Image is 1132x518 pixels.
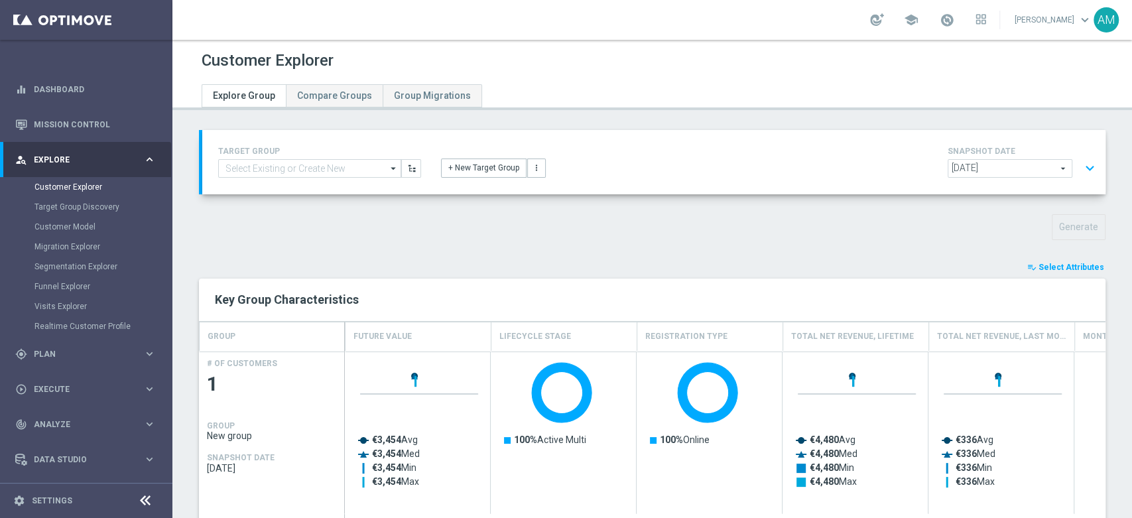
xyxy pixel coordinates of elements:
[34,281,138,292] a: Funnel Explorer
[34,321,138,332] a: Realtime Customer Profile
[199,352,345,514] div: Press SPACE to select this row.
[956,462,977,473] tspan: €336
[514,434,586,445] text: Active Multi
[660,434,683,445] tspan: 100%
[34,316,171,336] div: Realtime Customer Profile
[810,476,857,487] text: Max
[441,159,527,177] button: + New Target Group
[208,325,235,348] h4: GROUP
[956,434,977,445] tspan: €336
[207,421,235,430] h4: GROUP
[218,147,421,156] h4: TARGET GROUP
[645,325,727,348] h4: Registration Type
[143,153,156,166] i: keyboard_arrow_right
[34,301,138,312] a: Visits Explorer
[394,90,471,101] span: Group Migrations
[207,453,275,462] h4: SNAPSHOT DATE
[660,434,710,445] text: Online
[904,13,918,27] span: school
[34,350,143,358] span: Plan
[791,325,914,348] h4: Total Net Revenue, Lifetime
[143,418,156,430] i: keyboard_arrow_right
[372,448,402,459] tspan: €3,454
[34,477,139,512] a: Optibot
[527,159,546,177] button: more_vert
[34,237,171,257] div: Migration Explorer
[810,448,857,459] text: Med
[34,72,156,107] a: Dashboard
[810,476,839,487] tspan: €4,480
[15,419,27,430] i: track_changes
[15,84,27,96] i: equalizer
[810,434,839,445] tspan: €4,480
[956,448,995,459] text: Med
[810,462,839,473] tspan: €4,480
[1052,214,1105,240] button: Generate
[207,359,277,368] h4: # OF CUSTOMERS
[34,197,171,217] div: Target Group Discovery
[372,448,420,459] text: Med
[34,456,143,464] span: Data Studio
[215,292,1090,308] h2: Key Group Characteristics
[34,222,138,232] a: Customer Model
[1078,13,1092,27] span: keyboard_arrow_down
[34,156,143,164] span: Explore
[202,51,334,70] h1: Customer Explorer
[372,434,418,445] text: Avg
[372,476,402,487] tspan: €3,454
[532,163,541,172] i: more_vert
[13,495,25,507] i: settings
[15,419,143,430] div: Analyze
[15,107,156,142] div: Mission Control
[34,261,138,272] a: Segmentation Explorer
[15,348,143,360] div: Plan
[956,476,995,487] text: Max
[948,147,1100,156] h4: SNAPSHOT DATE
[34,241,138,252] a: Migration Explorer
[15,454,143,466] div: Data Studio
[956,476,977,487] tspan: €336
[1013,10,1094,30] a: [PERSON_NAME]keyboard_arrow_down
[15,477,156,512] div: Optibot
[15,348,27,360] i: gps_fixed
[15,155,157,165] div: person_search Explore keyboard_arrow_right
[372,434,402,445] tspan: €3,454
[499,325,571,348] h4: Lifecycle Stage
[1080,156,1100,181] button: expand_more
[143,383,156,395] i: keyboard_arrow_right
[372,462,402,473] tspan: €3,454
[34,296,171,316] div: Visits Explorer
[32,497,72,505] a: Settings
[34,202,138,212] a: Target Group Discovery
[15,419,157,430] button: track_changes Analyze keyboard_arrow_right
[15,154,27,166] i: person_search
[956,448,977,459] tspan: €336
[15,383,143,395] div: Execute
[143,348,156,360] i: keyboard_arrow_right
[956,434,993,445] text: Avg
[1026,260,1105,275] button: playlist_add_check Select Attributes
[810,434,855,445] text: Avg
[15,349,157,359] button: gps_fixed Plan keyboard_arrow_right
[207,371,337,397] span: 1
[207,463,337,474] span: 2025-09-29
[218,143,1090,181] div: TARGET GROUP arrow_drop_down + New Target Group more_vert SNAPSHOT DATE arrow_drop_down expand_more
[353,325,412,348] h4: Future Value
[213,90,275,101] span: Explore Group
[956,462,992,473] text: Min
[34,217,171,237] div: Customer Model
[514,434,537,445] tspan: 100%
[218,159,401,178] input: Select Existing or Create New
[1094,7,1119,32] div: AM
[15,119,157,130] div: Mission Control
[1038,263,1104,272] span: Select Attributes
[34,385,143,393] span: Execute
[810,448,839,459] tspan: €4,480
[15,84,157,95] button: equalizer Dashboard
[34,257,171,277] div: Segmentation Explorer
[34,107,156,142] a: Mission Control
[15,384,157,395] div: play_circle_outline Execute keyboard_arrow_right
